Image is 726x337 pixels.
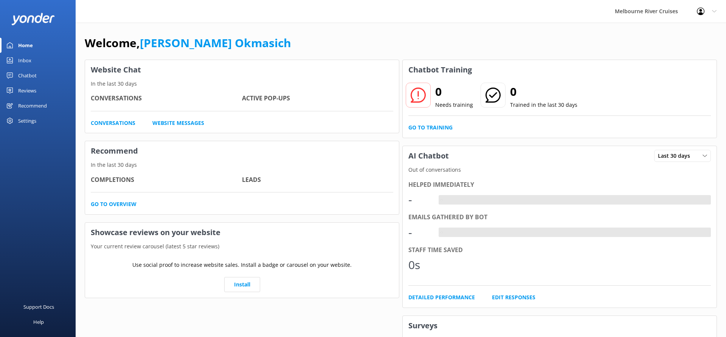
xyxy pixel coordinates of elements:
div: Settings [18,113,36,128]
div: - [439,228,444,237]
img: yonder-white-logo.png [11,13,55,25]
div: 0s [408,256,431,274]
h4: Conversations [91,94,242,103]
p: Your current review carousel (latest 5 star reviews) [85,242,399,251]
div: - [439,195,444,205]
h3: Surveys [403,316,717,335]
h4: Active Pop-ups [242,94,393,103]
p: Needs training [435,101,473,109]
h4: Leads [242,175,393,185]
div: - [408,223,431,242]
p: In the last 30 days [85,161,399,169]
p: Trained in the last 30 days [510,101,577,109]
a: [PERSON_NAME] Okmasich [140,35,291,51]
span: Last 30 days [658,152,695,160]
p: Use social proof to increase website sales. Install a badge or carousel on your website. [132,261,352,269]
h3: Showcase reviews on your website [85,223,399,242]
a: Detailed Performance [408,293,475,302]
p: In the last 30 days [85,80,399,88]
div: Emails gathered by bot [408,212,711,222]
div: Chatbot [18,68,37,83]
a: Edit Responses [492,293,535,302]
div: Recommend [18,98,47,113]
a: Go to Training [408,123,453,132]
h1: Welcome, [85,34,291,52]
h3: AI Chatbot [403,146,455,166]
h4: Completions [91,175,242,185]
div: Reviews [18,83,36,98]
h3: Recommend [85,141,399,161]
h2: 0 [435,83,473,101]
p: Out of conversations [403,166,717,174]
a: Conversations [91,119,135,127]
a: Website Messages [152,119,204,127]
h2: 0 [510,83,577,101]
div: Staff time saved [408,245,711,255]
a: Go to overview [91,200,137,208]
h3: Website Chat [85,60,399,80]
div: Helped immediately [408,180,711,190]
a: Install [224,277,260,292]
div: Support Docs [23,299,54,314]
div: Home [18,38,33,53]
div: Inbox [18,53,31,68]
div: Help [33,314,44,329]
div: - [408,191,431,209]
h3: Chatbot Training [403,60,478,80]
